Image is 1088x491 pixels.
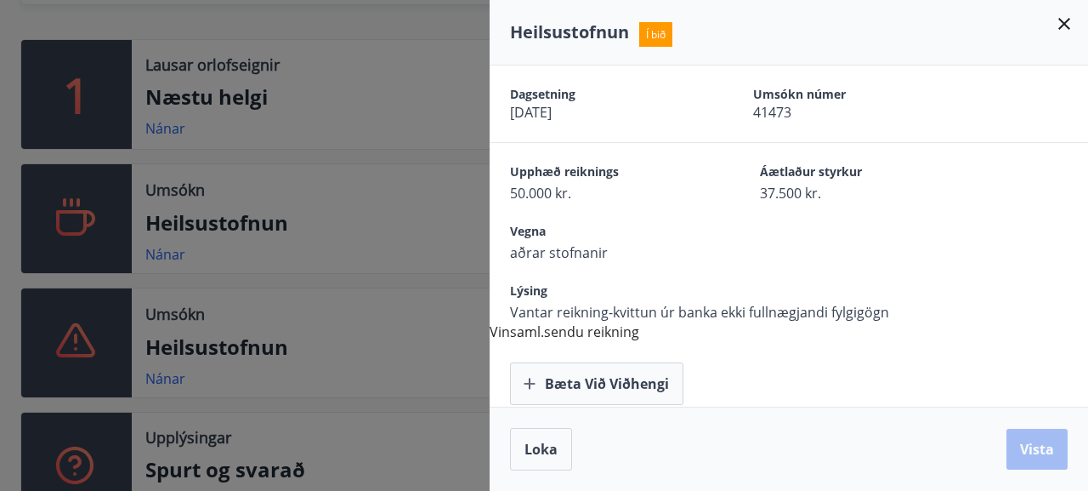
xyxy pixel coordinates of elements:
[510,243,700,262] span: aðrar stofnanir
[510,184,700,203] span: 50.000 kr.
[510,163,700,184] span: Upphæð reiknings
[753,86,937,103] span: Umsókn númer
[510,86,694,103] span: Dagsetning
[639,22,672,47] span: Í bið
[510,283,889,303] span: Lýsing
[753,103,937,122] span: 41473
[510,363,683,405] button: Bæta við viðhengi
[510,20,629,43] span: Heilsustofnun
[510,428,572,471] button: Loka
[510,103,694,122] span: [DATE]
[524,440,558,459] span: Loka
[760,184,950,203] span: 37.500 kr.
[760,163,950,184] span: Áætlaður styrkur
[490,66,1088,405] div: Vinsaml.sendu reikning
[510,223,700,243] span: Vegna
[510,303,889,322] span: Vantar reikning-kvittun úr banka ekki fullnægjandi fylgigögn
